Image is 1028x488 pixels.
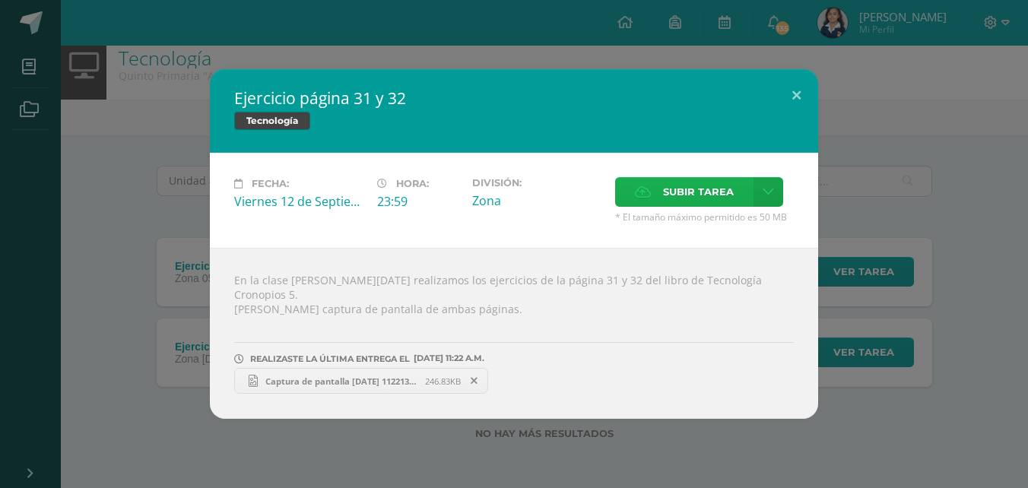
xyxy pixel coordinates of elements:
a: Captura de pantalla [DATE] 112213 pp te.png 246.83KB [234,368,488,394]
div: En la clase [PERSON_NAME][DATE] realizamos los ejercicios de la página 31 y 32 del libro de Tecno... [210,248,818,419]
div: Zona [472,192,603,209]
span: Remover entrega [462,372,487,389]
span: Subir tarea [663,178,734,206]
span: 246.83KB [425,376,461,387]
h2: Ejercicio página 31 y 32 [234,87,794,109]
span: Captura de pantalla [DATE] 112213 pp te.png [258,376,425,387]
span: Hora: [396,178,429,189]
div: Viernes 12 de Septiembre [234,193,365,210]
label: División: [472,177,603,189]
span: REALIZASTE LA ÚLTIMA ENTREGA EL [250,353,410,364]
button: Close (Esc) [775,69,818,121]
span: Fecha: [252,178,289,189]
span: * El tamaño máximo permitido es 50 MB [615,211,794,223]
span: [DATE] 11:22 A.M. [410,358,484,359]
div: 23:59 [377,193,460,210]
span: Tecnología [234,112,310,130]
